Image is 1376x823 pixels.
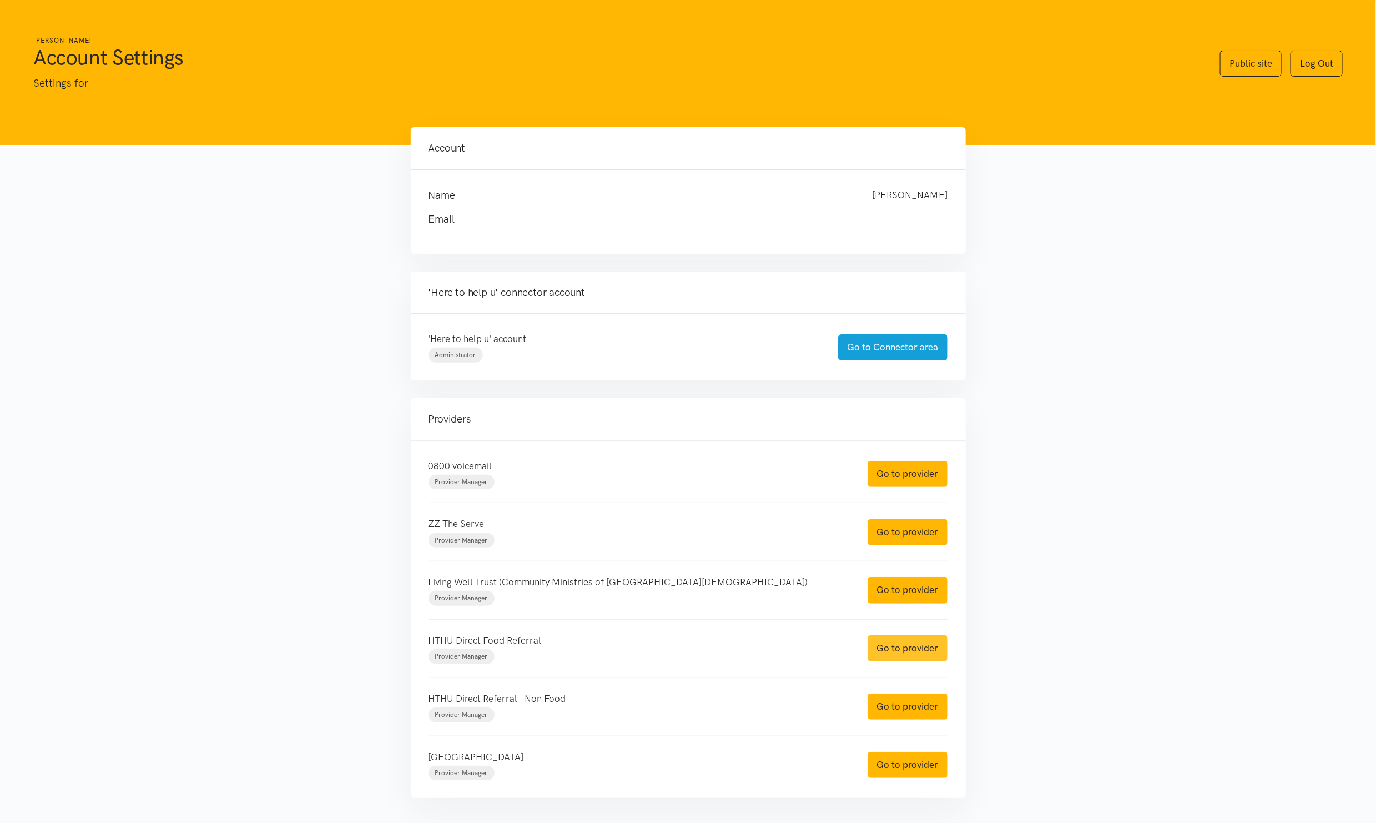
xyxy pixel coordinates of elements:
[435,711,488,719] span: Provider Manager
[429,516,845,531] p: ZZ The Serve
[33,44,1198,71] h1: Account Settings
[429,575,845,590] p: Living Well Trust (Community Ministries of [GEOGRAPHIC_DATA][DEMOGRAPHIC_DATA])
[1220,51,1282,77] a: Public site
[33,36,1198,46] h6: [PERSON_NAME]
[868,752,948,778] a: Go to provider
[435,653,488,660] span: Provider Manager
[435,536,488,544] span: Provider Manager
[435,478,488,486] span: Provider Manager
[868,519,948,545] a: Go to provider
[429,411,948,427] h4: Providers
[33,75,1198,92] p: Settings for
[1291,51,1343,77] a: Log Out
[435,769,488,777] span: Provider Manager
[429,188,850,203] h4: Name
[429,332,816,347] p: 'Here to help u' account
[868,461,948,487] a: Go to provider
[435,594,488,602] span: Provider Manager
[429,633,845,648] p: HTHU Direct Food Referral
[868,694,948,720] a: Go to provider
[868,635,948,661] a: Go to provider
[838,334,948,360] a: Go to Connector area
[435,351,476,359] span: Administrator
[429,750,845,765] p: [GEOGRAPHIC_DATA]
[429,691,845,706] p: HTHU Direct Referral - Non Food
[868,577,948,603] a: Go to provider
[429,212,926,227] h4: Email
[429,459,845,474] p: 0800 voicemail
[429,285,948,300] h4: 'Here to help u' connector account
[861,188,959,203] div: [PERSON_NAME]
[429,140,948,156] h4: Account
